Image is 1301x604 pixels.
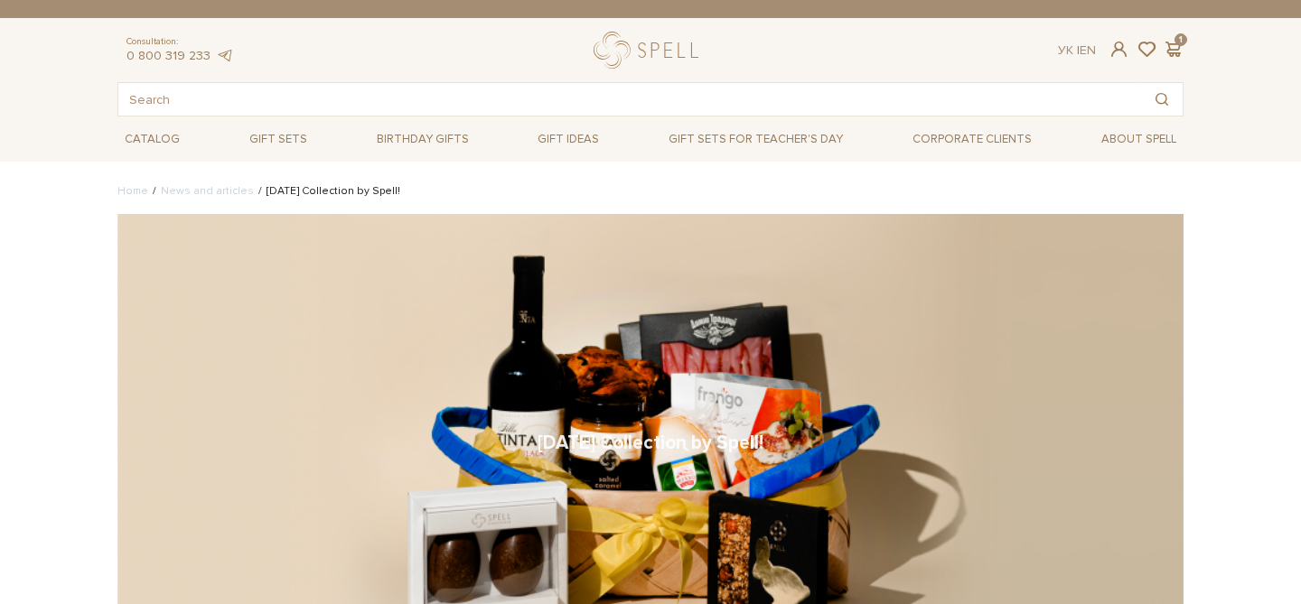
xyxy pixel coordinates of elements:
[126,36,233,48] span: Consultation:
[254,183,400,200] li: [DATE] Collection by Spell!
[215,48,233,63] a: telegram
[530,125,606,153] a: Gift ideas
[594,32,707,69] a: logo
[1077,42,1080,58] span: |
[661,124,850,154] a: Gift sets for Teacher's Day
[538,431,763,455] h1: [DATE] Collection by Spell!
[117,184,148,198] a: Home
[1141,83,1183,116] button: Search
[161,184,254,198] a: News and articles
[118,83,1141,116] input: Search
[1094,125,1184,153] a: About Spell
[242,125,314,153] a: Gift sets
[370,125,476,153] a: Birthday gifts
[905,124,1039,154] a: Corporate clients
[1058,42,1096,59] div: En
[1058,42,1073,58] a: Ук
[117,125,187,153] a: Catalog
[126,48,211,63] a: 0 800 319 233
